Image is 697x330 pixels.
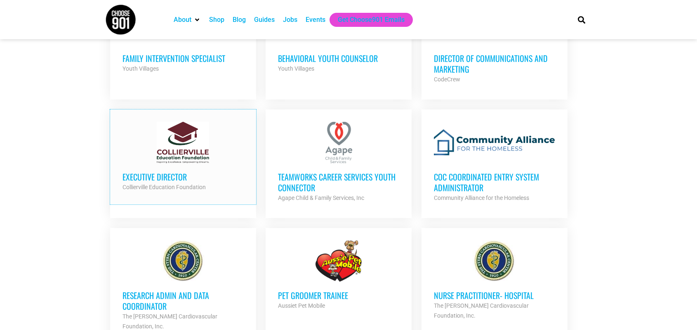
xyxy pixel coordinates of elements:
div: About [170,13,205,27]
strong: The [PERSON_NAME] Cardiovascular Foundation, Inc. [434,302,529,319]
strong: CodeCrew [434,76,460,83]
a: CoC Coordinated Entry System Administrator Community Alliance for the Homeless [421,109,567,215]
a: About [174,15,191,25]
h3: Behavioral Youth Counselor [278,53,399,64]
strong: The [PERSON_NAME] Cardiovascular Foundation, Inc. [122,313,217,330]
a: Blog [233,15,246,25]
h3: CoC Coordinated Entry System Administrator [434,171,555,193]
a: TeamWorks Career Services Youth Connector Agape Child & Family Services, Inc [266,109,412,215]
a: Events [306,15,325,25]
strong: Youth Villages [122,65,159,72]
h3: Director of Communications and Marketing [434,53,555,74]
a: Executive Director Collierville Education Foundation [110,109,256,204]
strong: Community Alliance for the Homeless [434,195,529,201]
a: Jobs [283,15,297,25]
strong: Agape Child & Family Services, Inc [278,195,364,201]
h3: Nurse Practitioner- Hospital [434,290,555,301]
h3: Family Intervention Specialist [122,53,244,64]
h3: Pet Groomer Trainee [278,290,399,301]
strong: Youth Villages [278,65,314,72]
a: Get Choose901 Emails [338,15,405,25]
strong: Aussiet Pet Mobile [278,302,325,309]
h3: Research Admin and Data Coordinator [122,290,244,311]
strong: Collierville Education Foundation [122,184,206,190]
div: Search [575,13,589,26]
a: Shop [209,15,224,25]
a: Guides [254,15,275,25]
a: Pet Groomer Trainee Aussiet Pet Mobile [266,228,412,323]
nav: Main nav [170,13,564,27]
h3: TeamWorks Career Services Youth Connector [278,171,399,193]
h3: Executive Director [122,171,244,182]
